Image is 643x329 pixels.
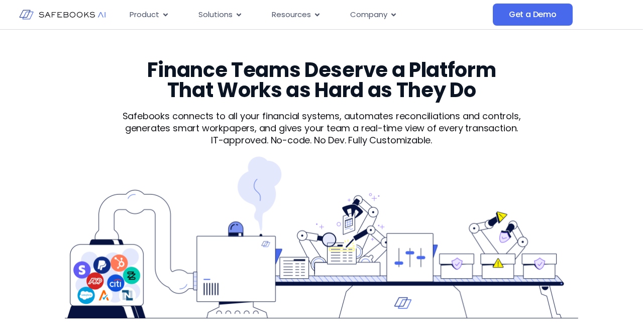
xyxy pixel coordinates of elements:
[122,5,493,25] nav: Menu
[350,9,387,21] span: Company
[198,9,233,21] span: Solutions
[65,156,578,318] img: Product 1
[272,9,311,21] span: Resources
[130,9,159,21] span: Product
[104,134,538,146] p: IT-approved. No-code. No Dev. Fully Customizable.
[104,110,538,134] p: Safebooks connects to all your financial systems, automates reconciliations and controls, generat...
[493,4,573,26] a: Get a Demo
[122,5,493,25] div: Menu Toggle
[509,10,557,20] span: Get a Demo
[128,60,515,100] h3: Finance Teams Deserve a Platform That Works as Hard as They Do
